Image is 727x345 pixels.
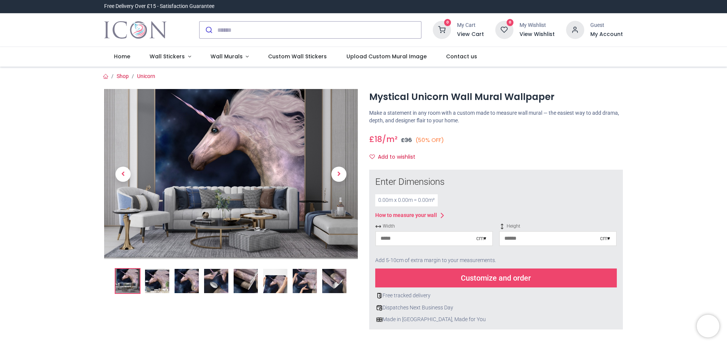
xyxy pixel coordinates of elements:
[444,19,451,26] sup: 0
[375,212,437,219] div: How to measure your wall
[117,73,129,79] a: Shop
[520,31,555,38] a: View Wishlist
[140,47,201,67] a: Wall Stickers
[104,89,358,259] img: Mystical Unicorn Wall Mural Wallpaper
[382,134,398,145] span: /m²
[104,3,214,10] div: Free Delivery Over £15 - Satisfaction Guarantee
[375,292,617,300] div: Free tracked delivery
[369,109,623,124] p: Make a statement in any room with a custom made to measure wall mural — the easiest way to add dr...
[375,316,617,323] div: Made in [GEOGRAPHIC_DATA], Made for You
[507,19,514,26] sup: 0
[150,53,185,60] span: Wall Stickers
[375,304,617,312] div: Dispatches Next Business Day
[457,31,484,38] a: View Cart
[263,269,287,293] img: Extra product image
[331,167,346,182] span: Next
[375,176,617,189] div: Enter Dimensions
[457,22,484,29] div: My Cart
[376,317,382,323] img: uk
[370,154,375,159] i: Add to wishlist
[200,22,217,38] button: Submit
[375,194,438,206] div: 0.00 m x 0.00 m = 0.00 m²
[590,31,623,38] a: My Account
[104,19,167,41] a: Logo of Icon Wall Stickers
[499,223,617,229] span: Height
[145,269,169,293] img: WS-42771-02
[600,235,610,242] div: cm ▾
[115,167,131,182] span: Previous
[433,27,451,33] a: 0
[495,27,513,33] a: 0
[268,53,327,60] span: Custom Wall Stickers
[115,269,140,293] img: Mystical Unicorn Wall Mural Wallpaper
[464,3,623,10] iframe: Customer reviews powered by Trustpilot
[201,47,259,67] a: Wall Murals
[520,22,555,29] div: My Wishlist
[374,134,382,145] span: 18
[476,235,486,242] div: cm ▾
[175,269,199,293] img: WS-42771-03
[346,53,427,60] span: Upload Custom Mural Image
[104,114,142,233] a: Previous
[369,151,422,164] button: Add to wishlistAdd to wishlist
[369,91,623,103] h1: Mystical Unicorn Wall Mural Wallpaper
[415,136,444,144] small: (50% OFF)
[137,73,155,79] a: Unicorn
[322,269,346,293] img: Extra product image
[375,223,493,229] span: Width
[375,252,617,269] div: Add 5-10cm of extra margin to your measurements.
[697,315,719,337] iframe: Brevo live chat
[234,269,258,293] img: Extra product image
[446,53,477,60] span: Contact us
[104,19,167,41] img: Icon Wall Stickers
[375,269,617,287] div: Customize and order
[405,136,412,144] span: 36
[211,53,243,60] span: Wall Murals
[590,22,623,29] div: Guest
[114,53,130,60] span: Home
[401,136,412,144] span: £
[369,134,382,145] span: £
[204,269,228,293] img: Extra product image
[293,269,317,293] img: Extra product image
[320,114,358,233] a: Next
